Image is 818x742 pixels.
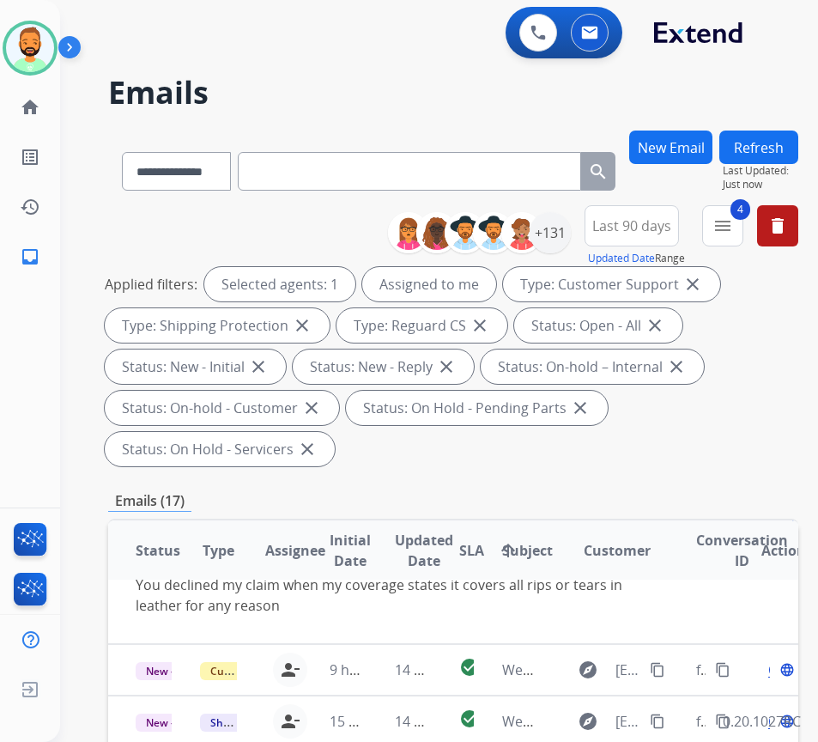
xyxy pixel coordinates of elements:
[20,97,40,118] mat-icon: home
[779,662,795,678] mat-icon: language
[395,660,494,679] span: 14 minutes ago
[200,662,312,680] span: Customer Support
[136,662,215,680] span: New - Initial
[502,540,553,561] span: Subject
[280,660,300,680] mat-icon: person_remove
[280,711,300,732] mat-icon: person_remove
[105,432,335,466] div: Status: On Hold - Servicers
[105,308,330,343] div: Type: Shipping Protection
[723,178,798,192] span: Just now
[702,205,743,246] button: 4
[578,660,598,680] mat-icon: explore
[588,251,685,265] span: Range
[136,575,641,616] div: You declined my claim when my coverage states it covers all rips or tears in leather for any reason
[588,252,655,265] button: Updated Date
[723,164,798,178] span: Last Updated:
[20,147,40,167] mat-icon: list_alt
[650,662,665,678] mat-icon: content_copy
[204,267,355,301] div: Selected agents: 1
[330,712,415,731] span: 15 hours ago
[615,660,641,680] span: [EMAIL_ADDRESS][DOMAIN_NAME]
[436,356,457,377] mat-icon: close
[346,391,608,425] div: Status: On Hold - Pending Parts
[105,350,286,384] div: Status: New - Initial
[136,540,180,561] span: Status
[292,315,312,336] mat-icon: close
[768,660,803,680] span: Open
[336,308,507,343] div: Type: Reguard CS
[650,714,665,729] mat-icon: content_copy
[20,246,40,267] mat-icon: inbox
[248,356,269,377] mat-icon: close
[696,530,788,571] span: Conversation ID
[570,398,591,418] mat-icon: close
[666,356,687,377] mat-icon: close
[734,520,798,581] th: Action
[584,540,651,561] span: Customer
[395,712,494,731] span: 14 minutes ago
[592,222,671,229] span: Last 90 days
[105,274,197,295] p: Applied filters:
[265,540,325,561] span: Assignee
[712,216,733,236] mat-icon: menu
[530,212,571,253] div: +131
[330,530,371,571] span: Initial Date
[585,205,679,246] button: Last 90 days
[682,274,703,295] mat-icon: close
[301,398,322,418] mat-icon: close
[395,530,453,571] span: Updated Date
[481,350,704,384] div: Status: On-hold – Internal
[459,657,480,678] mat-icon: check_circle
[20,197,40,217] mat-icon: history
[503,267,720,301] div: Type: Customer Support
[578,711,598,732] mat-icon: explore
[136,714,215,732] span: New - Initial
[108,76,777,110] h2: Emails
[498,540,518,561] mat-icon: arrow_upward
[629,131,712,164] button: New Email
[730,199,750,220] span: 4
[719,131,798,164] button: Refresh
[6,24,54,72] img: avatar
[203,540,234,561] span: Type
[615,711,641,732] span: [EMAIL_ADDRESS][DOMAIN_NAME]
[108,490,191,512] p: Emails (17)
[459,540,484,561] span: SLA
[514,308,682,343] div: Status: Open - All
[767,216,788,236] mat-icon: delete
[715,714,730,729] mat-icon: content_copy
[459,709,480,729] mat-icon: check_circle
[645,315,665,336] mat-icon: close
[723,711,801,732] p: 0.20.1027RC
[200,714,318,732] span: Shipping Protection
[105,391,339,425] div: Status: On-hold - Customer
[297,439,318,459] mat-icon: close
[588,161,609,182] mat-icon: search
[470,315,490,336] mat-icon: close
[715,662,730,678] mat-icon: content_copy
[362,267,496,301] div: Assigned to me
[293,350,474,384] div: Status: New - Reply
[330,660,407,679] span: 9 hours ago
